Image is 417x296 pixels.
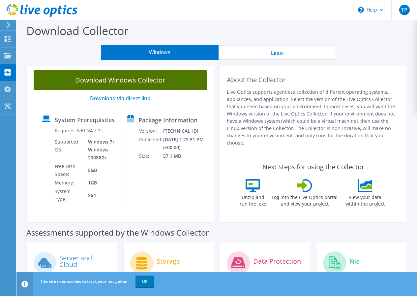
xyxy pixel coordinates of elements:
[157,258,180,265] label: Storage
[219,45,336,60] button: Linux
[101,45,219,60] button: Windows
[55,127,103,134] label: Requires .NET V4.7.2+
[139,135,163,152] td: Published:
[26,23,129,38] label: Download Collector
[227,76,400,84] h2: About the Collector
[54,162,83,179] td: Free Disk Space:
[138,117,197,123] label: Package Information
[139,152,163,160] td: Size:
[139,127,163,135] td: Version:
[54,187,83,204] td: System Type:
[341,192,389,207] label: View your data within the project
[59,255,110,268] label: Server and Cloud
[55,116,115,123] label: System Prerequisites
[135,276,154,287] a: OK
[262,163,364,171] label: Next Steps for using the Collector
[83,162,116,179] td: 5GB
[163,152,211,160] td: 57.1 MB
[34,70,207,90] a: Download Windows Collector
[83,179,116,187] td: 1GB
[227,88,400,147] p: Live Optics supports agentless collection of different operating systems, appliances, and applica...
[271,192,338,207] label: Log into the Live Optics portal and view your project
[83,138,116,162] td: Windows 7+ Windows 2008R2+
[26,229,209,236] label: Assessments supported by the Windows Collector
[349,258,360,265] label: File
[253,258,301,265] label: Data Protection
[399,5,410,15] span: TP
[40,279,129,284] span: This site uses cookies to track your navigation.
[54,179,83,187] td: Memory:
[90,95,150,102] a: Download via direct link
[83,187,116,204] td: x64
[54,138,83,162] td: Supported OS:
[238,192,268,207] label: Unzip and run the .exe
[358,7,364,13] svg: \n
[163,127,211,135] td: [TECHNICAL_ID]
[163,135,211,152] td: [DATE] 1:23:51 PM (+00:00)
